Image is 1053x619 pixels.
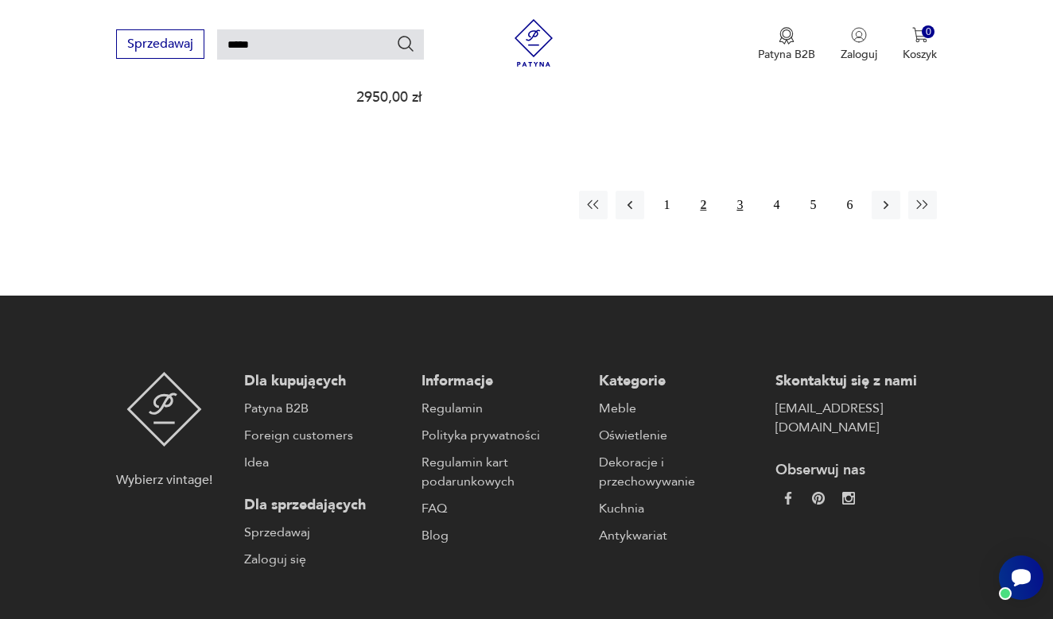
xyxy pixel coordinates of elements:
img: Ikona medalu [779,27,795,44]
a: FAQ [422,499,583,518]
button: Sprzedawaj [116,29,204,59]
iframe: Smartsupp widget button [999,555,1043,600]
img: Ikona koszyka [912,27,928,43]
button: 1 [652,191,681,219]
button: Patyna B2B [758,27,815,62]
p: Dla sprzedających [244,496,406,515]
img: c2fd9cf7f39615d9d6839a72ae8e59e5.webp [842,492,855,505]
a: Polityka prywatności [422,426,583,445]
a: Antykwariat [599,526,760,545]
button: 5 [798,191,827,219]
button: 0Koszyk [903,27,937,62]
img: da9060093f698e4c3cedc1453eec5031.webp [782,492,795,505]
a: Foreign customers [244,426,406,445]
button: Zaloguj [841,27,877,62]
img: Ikonka użytkownika [851,27,867,43]
img: Patyna - sklep z meblami i dekoracjami vintage [126,372,202,447]
p: Patyna B2B [758,47,815,62]
p: Zaloguj [841,47,877,62]
p: Obserwuj nas [775,461,937,480]
p: Informacje [422,372,583,391]
a: Zaloguj się [244,550,406,569]
a: [EMAIL_ADDRESS][DOMAIN_NAME] [775,399,937,437]
a: Dekoracje i przechowywanie [599,453,760,491]
button: 2 [689,191,717,219]
button: Szukaj [396,34,415,53]
a: Patyna B2B [244,399,406,418]
p: Skontaktuj się z nami [775,372,937,391]
a: Kuchnia [599,499,760,518]
a: Sprzedawaj [244,523,406,542]
a: Regulamin kart podarunkowych [422,453,583,491]
a: Idea [244,453,406,472]
a: Ikona medaluPatyna B2B [758,27,815,62]
a: Oświetlenie [599,426,760,445]
p: Wybierz vintage! [116,470,212,489]
button: 4 [762,191,791,219]
a: Blog [422,526,583,545]
p: Koszyk [903,47,937,62]
div: 0 [922,25,935,39]
img: Patyna - sklep z meblami i dekoracjami vintage [510,19,558,67]
button: 3 [725,191,754,219]
a: Sprzedawaj [116,40,204,51]
a: Meble [599,399,760,418]
p: Kategorie [599,372,760,391]
img: 37d27d81a828e637adc9f9cb2e3d3a8a.webp [812,492,825,505]
button: 6 [835,191,864,219]
a: Regulamin [422,399,583,418]
p: 2950,00 zł [356,91,527,104]
p: Dla kupujących [244,372,406,391]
